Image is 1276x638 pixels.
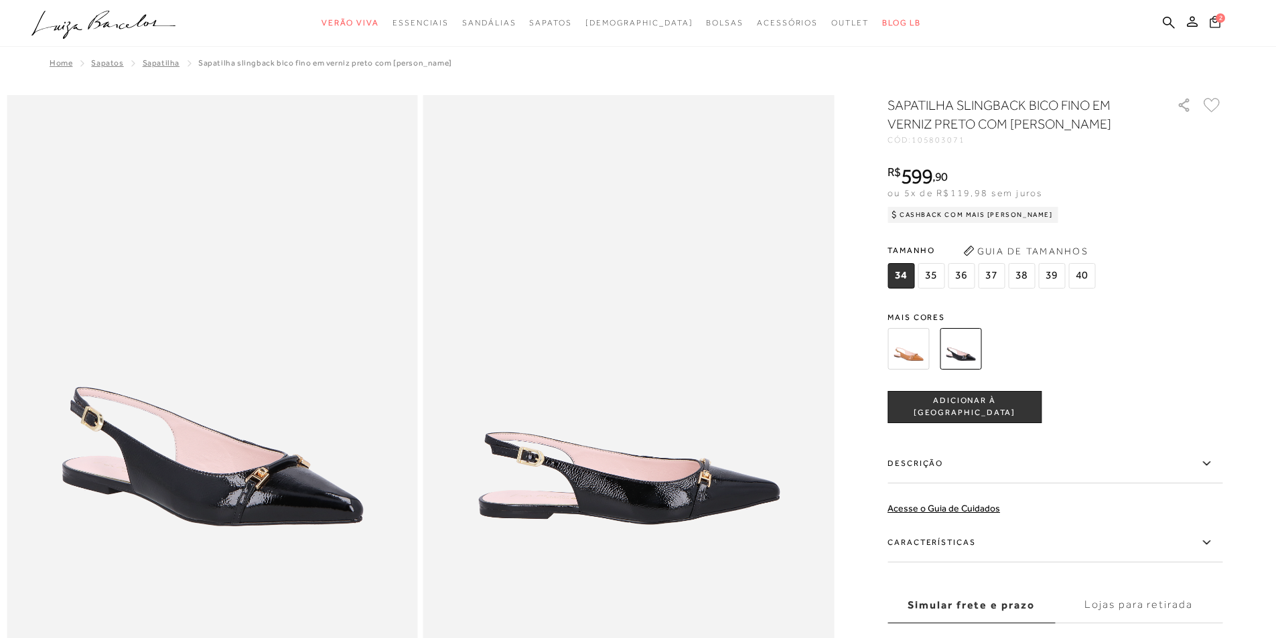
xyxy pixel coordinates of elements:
label: Descrição [888,445,1222,483]
span: Bolsas [706,18,743,27]
a: categoryNavScreenReaderText [462,11,516,35]
span: Sandálias [462,18,516,27]
a: Sapatilha [143,58,180,68]
a: categoryNavScreenReaderText [322,11,379,35]
button: 2 [1206,15,1224,33]
span: 40 [1068,263,1095,289]
span: 35 [918,263,944,289]
span: 37 [978,263,1005,289]
a: categoryNavScreenReaderText [757,11,818,35]
label: Simular frete e prazo [888,587,1055,623]
span: ADICIONAR À [GEOGRAPHIC_DATA] [888,395,1041,418]
div: Cashback com Mais [PERSON_NAME] [888,207,1058,223]
i: , [932,171,948,183]
i: R$ [888,166,901,178]
span: BLOG LB [882,18,921,27]
span: [DEMOGRAPHIC_DATA] [585,18,693,27]
span: Verão Viva [322,18,379,27]
span: Essenciais [393,18,449,27]
span: SAPATILHA SLINGBACK BICO FINO EM VERNIZ PRETO COM [PERSON_NAME] [198,58,452,68]
span: Tamanho [888,240,1098,260]
span: Sapatos [529,18,571,27]
div: CÓD: [888,136,1155,144]
span: Outlet [831,18,869,27]
a: categoryNavScreenReaderText [706,11,743,35]
a: SAPATOS [91,58,123,68]
a: Acesse o Guia de Cuidados [888,503,1000,513]
span: 2 [1216,13,1225,23]
img: SAPATILHA SLINGBACK BICO FINO EM VERNIZ CARAMELO COM BRIDÃO [888,328,929,370]
span: 39 [1038,263,1065,289]
span: 36 [948,263,975,289]
span: Mais cores [888,313,1222,321]
a: categoryNavScreenReaderText [393,11,449,35]
span: Acessórios [757,18,818,27]
h1: SAPATILHA SLINGBACK BICO FINO EM VERNIZ PRETO COM [PERSON_NAME] [888,96,1139,133]
span: ou 5x de R$119,98 sem juros [888,187,1042,198]
span: 90 [935,169,948,183]
span: 38 [1008,263,1035,289]
img: SAPATILHA SLINGBACK BICO FINO EM VERNIZ PRETO COM BRIDÃO [940,328,981,370]
button: Guia de Tamanhos [959,240,1092,262]
button: ADICIONAR À [GEOGRAPHIC_DATA] [888,391,1042,423]
a: categoryNavScreenReaderText [529,11,571,35]
a: noSubCategoriesText [585,11,693,35]
label: Lojas para retirada [1055,587,1222,623]
a: categoryNavScreenReaderText [831,11,869,35]
span: 599 [901,164,932,188]
a: Home [50,58,72,68]
label: Características [888,524,1222,562]
a: BLOG LB [882,11,921,35]
span: 34 [888,263,914,289]
span: 105803071 [912,135,965,145]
